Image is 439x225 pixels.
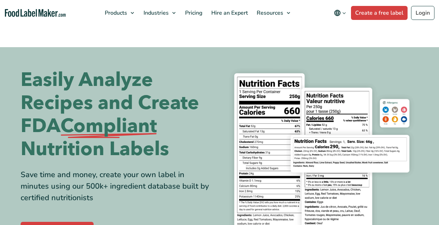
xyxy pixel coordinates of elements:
[21,169,214,204] div: Save time and money, create your own label in minutes using our 500k+ ingredient database built b...
[183,9,203,17] span: Pricing
[329,6,351,20] button: Change language
[103,9,128,17] span: Products
[209,9,249,17] span: Hire an Expert
[255,9,284,17] span: Resources
[141,9,169,17] span: Industries
[21,68,214,161] h1: Easily Analyze Recipes and Create FDA Nutrition Labels
[351,6,408,20] a: Create a free label
[5,9,66,17] a: Food Label Maker homepage
[60,115,157,138] span: Compliant
[411,6,434,20] a: Login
